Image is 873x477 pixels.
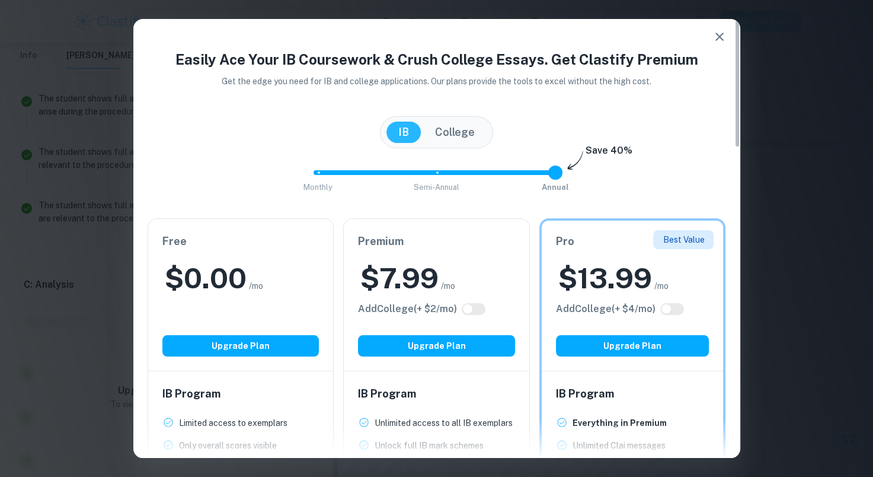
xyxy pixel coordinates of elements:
span: /mo [654,279,669,292]
span: /mo [249,279,263,292]
h6: Save 40% [586,144,632,164]
p: Best Value [663,233,704,246]
span: /mo [441,279,455,292]
p: Everything in Premium [573,416,667,430]
button: Upgrade Plan [358,335,515,357]
h6: Click to see all the additional College features. [556,302,655,316]
h2: $ 7.99 [360,259,439,297]
h6: Click to see all the additional College features. [358,302,457,316]
p: Limited access to exemplars [179,416,287,430]
button: IB [386,122,421,143]
button: College [423,122,487,143]
h6: IB Program [556,386,709,402]
h4: Easily Ace Your IB Coursework & Crush College Essays. Get Clastify Premium [148,49,726,70]
button: Upgrade Plan [556,335,709,357]
h6: Premium [358,233,515,250]
h6: Pro [556,233,709,250]
span: Annual [542,183,569,192]
button: Upgrade Plan [162,335,319,357]
span: Monthly [303,183,332,192]
img: subscription-arrow.svg [567,151,583,171]
p: Get the edge you need for IB and college applications. Our plans provide the tools to excel witho... [205,75,668,88]
h6: Free [162,233,319,250]
h6: IB Program [358,386,515,402]
h2: $ 13.99 [558,259,652,297]
h6: IB Program [162,386,319,402]
span: Semi-Annual [414,183,459,192]
p: Unlimited access to all IB exemplars [375,416,513,430]
h2: $ 0.00 [165,259,247,297]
